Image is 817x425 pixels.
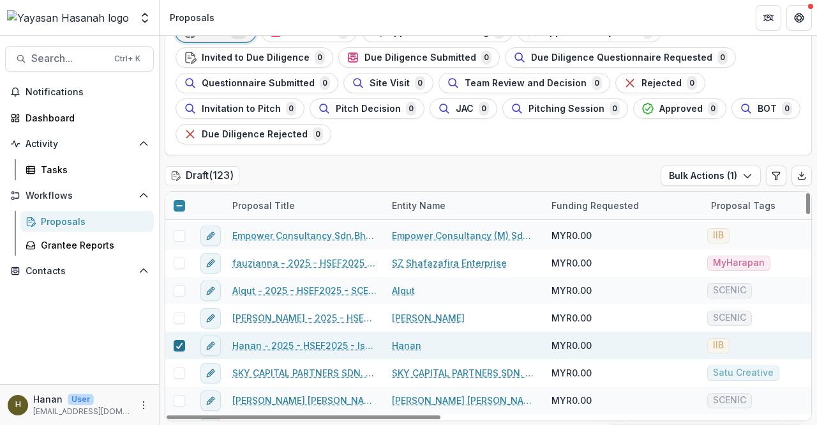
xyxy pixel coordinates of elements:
button: BOT0 [731,98,800,119]
span: Questionnaire Submitted [202,78,315,89]
span: Due Diligence Rejected [202,129,308,140]
a: [PERSON_NAME] [392,311,465,325]
span: Site Visit [370,78,410,89]
span: Invited to Due Diligence [202,52,310,63]
a: Grantee Reports [20,235,154,256]
span: Approved [659,104,703,114]
button: Site Visit0 [343,73,433,93]
span: Workflows [26,190,133,201]
button: Pitch Decision0 [310,98,424,119]
button: edit [200,281,221,301]
a: SKY CAPITAL PARTNERS SDN. BHD [392,366,536,380]
span: Rejected [641,78,682,89]
span: 0 [415,76,425,90]
span: Activity [26,139,133,150]
a: Proposals [20,211,154,232]
button: Open entity switcher [136,5,154,31]
button: Partners [756,5,781,31]
button: edit [200,308,221,328]
div: Proposal Title [225,192,384,219]
button: Bulk Actions (1) [661,166,761,186]
span: Search... [31,52,107,65]
button: edit [200,226,221,246]
span: 0 [481,50,491,65]
a: Alqut [392,284,415,297]
span: 0 [406,102,416,116]
button: Notifications [5,82,154,102]
div: Proposals [41,215,144,228]
button: Search... [5,46,154,72]
a: Empower Consultancy (M) Sdn.Bhd [392,229,536,242]
button: Export table data [791,166,812,186]
button: Due Diligence Rejected0 [176,124,331,144]
a: Tasks [20,159,154,180]
span: Invitation to Pitch [202,104,281,114]
p: Hanan [33,392,63,406]
span: 0 [717,50,728,65]
a: Alqut - 2025 - HSEF2025 - SCENIC [232,284,377,297]
a: SZ Shafazafira Enterprise [392,256,507,270]
div: Dashboard [26,111,144,125]
button: Questionnaire Submitted0 [176,73,338,93]
button: Open Activity [5,134,154,154]
span: MYR0.00 [551,256,592,270]
div: Funding Requested [544,192,703,219]
button: edit [200,390,221,411]
button: edit [200,253,221,274]
div: Entity Name [384,192,544,219]
span: MYR0.00 [551,284,592,297]
a: Hanan [392,339,421,352]
div: Ctrl + K [112,52,143,66]
span: BOT [758,104,777,114]
p: User [68,394,94,405]
div: Hanan [15,401,21,409]
button: edit [200,336,221,356]
div: Tasks [41,163,144,176]
button: Due Diligence Questionnaire Requested0 [505,47,736,68]
button: Invitation to Pitch0 [176,98,304,119]
span: 0 [315,50,325,65]
span: Team Review and Decision [465,78,587,89]
span: Contacts [26,266,133,277]
span: 0 [708,102,718,116]
span: 0 [782,102,792,116]
a: fauzianna - 2025 - HSEF2025 - myHarapan [232,256,377,270]
span: MYR0.00 [551,366,592,380]
button: Team Review and Decision0 [438,73,610,93]
span: MYR0.00 [551,229,592,242]
span: 0 [320,76,330,90]
button: Pitching Session0 [502,98,628,119]
button: Rejected0 [615,73,705,93]
h2: Draft ( 123 ) [165,166,239,185]
span: 0 [592,76,602,90]
nav: breadcrumb [165,8,220,27]
a: Dashboard [5,107,154,128]
span: 0 [610,102,620,116]
span: 0 [687,76,697,90]
a: Hanan - 2025 - HSEF2025 - Iskandar Investment Berhad [232,339,377,352]
p: [EMAIL_ADDRESS][DOMAIN_NAME] [33,406,131,417]
span: Pitch Decision [336,104,401,114]
a: Empower Consultancy Sdn.Bhd - 2025 - HSEF2025 - Iskandar Investment Berhad [232,229,377,242]
button: Approved0 [633,98,726,119]
div: Proposal Title [225,199,303,212]
a: [PERSON_NAME] [PERSON_NAME]@[PERSON_NAME] - 2025 - HSEF2025 - SCENIC (1) [232,394,377,407]
button: Get Help [786,5,812,31]
a: SKY CAPITAL PARTNERS SDN. BHD. - 2025 - HSEF2025 - Satu Creative [232,366,377,380]
span: JAC [456,104,474,114]
span: 0 [479,102,489,116]
span: Pitching Session [528,104,604,114]
span: MYR0.00 [551,311,592,325]
button: edit [200,363,221,383]
img: Yayasan Hasanah logo [7,10,129,26]
span: 0 [313,127,323,141]
div: Proposal Tags [703,199,783,212]
span: Due Diligence Questionnaire Requested [531,52,712,63]
button: Open Contacts [5,261,154,281]
button: Due Diligence Submitted0 [338,47,500,68]
div: Grantee Reports [41,238,144,252]
div: Funding Requested [544,199,647,212]
a: [PERSON_NAME] [PERSON_NAME]@[PERSON_NAME] [392,394,536,407]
